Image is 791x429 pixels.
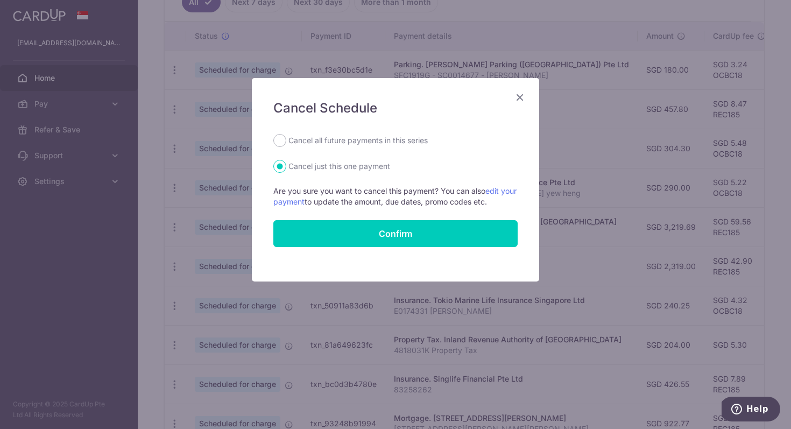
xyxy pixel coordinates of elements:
h5: Cancel Schedule [273,100,518,117]
p: Are you sure you want to cancel this payment? You can also to update the amount, due dates, promo... [273,186,518,207]
button: Confirm [273,220,518,247]
label: Cancel all future payments in this series [288,134,428,147]
iframe: Opens a widget where you can find more information [722,397,780,424]
label: Cancel just this one payment [288,160,390,173]
button: Close [513,91,526,104]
